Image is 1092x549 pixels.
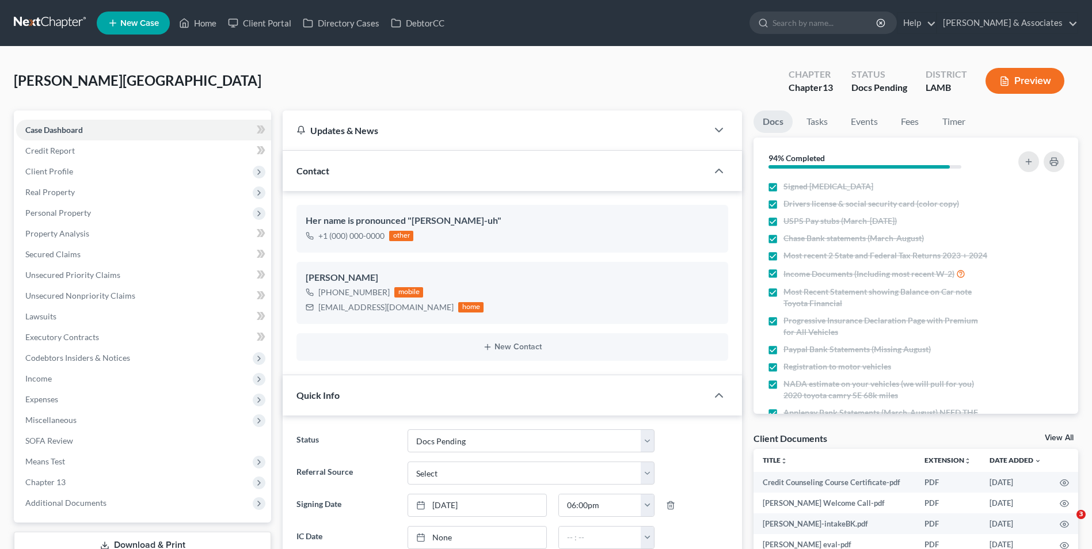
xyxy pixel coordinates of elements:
span: Unsecured Nonpriority Claims [25,291,135,300]
a: Directory Cases [297,13,385,33]
td: PDF [915,493,980,513]
span: Most recent 2 State and Federal Tax Returns 2023 + 2024 [783,250,987,261]
span: Drivers license & social security card (color copy) [783,198,959,209]
a: Help [897,13,936,33]
a: DebtorCC [385,13,450,33]
a: Unsecured Nonpriority Claims [16,285,271,306]
div: other [389,231,413,241]
div: Chapter [789,68,833,81]
span: Real Property [25,187,75,197]
a: Tasks [797,110,837,133]
a: View All [1045,434,1074,442]
span: 13 [823,82,833,93]
a: Property Analysis [16,223,271,244]
span: Lawsuits [25,311,56,321]
button: Preview [986,68,1064,94]
a: Client Portal [222,13,297,33]
a: Fees [892,110,929,133]
span: Paypal Bank Statements (Missing August) [783,344,931,355]
a: Lawsuits [16,306,271,327]
a: None [408,527,546,548]
span: SOFA Review [25,436,73,445]
iframe: Intercom live chat [1053,510,1080,537]
span: Income Documents (Including most recent W-2) [783,268,954,280]
input: Search by name... [773,12,878,33]
span: Chapter 13 [25,477,66,487]
i: expand_more [1034,457,1041,464]
a: Extensionunfold_more [924,456,971,464]
div: Docs Pending [851,81,907,94]
span: Contact [296,165,329,176]
span: Executory Contracts [25,332,99,342]
a: Credit Report [16,140,271,161]
span: Progressive Insurance Declaration Page with Premium for All Vehicles [783,315,987,338]
td: [DATE] [980,513,1051,534]
a: SOFA Review [16,430,271,451]
td: Credit Counseling Course Certificate-pdf [754,472,915,493]
div: [PERSON_NAME] [306,271,719,285]
div: [EMAIL_ADDRESS][DOMAIN_NAME] [318,302,454,313]
span: Credit Report [25,146,75,155]
span: Unsecured Priority Claims [25,270,120,280]
span: Codebtors Insiders & Notices [25,353,130,363]
a: Timer [933,110,975,133]
span: NADA estimate on your vehicles (we will pull for you) 2020 toyota camry SE 68k miles [783,378,987,401]
span: Applepay Bank Statements (March-August) NEED THE MONTHLY TRANSACTIONS CLICK EACH MONTH AND IT SHO... [783,407,987,441]
span: Property Analysis [25,228,89,238]
div: Her name is pronounced "[PERSON_NAME]-uh" [306,214,719,228]
span: Secured Claims [25,249,81,259]
button: New Contact [306,342,719,352]
span: Personal Property [25,208,91,218]
span: Case Dashboard [25,125,83,135]
label: IC Date [291,526,401,549]
a: Titleunfold_more [763,456,787,464]
a: Home [173,13,222,33]
strong: 94% Completed [768,153,825,163]
span: 3 [1076,510,1086,519]
label: Referral Source [291,462,401,485]
a: Secured Claims [16,244,271,265]
a: Events [842,110,887,133]
span: [PERSON_NAME][GEOGRAPHIC_DATA] [14,72,261,89]
td: PDF [915,472,980,493]
div: Updates & News [296,124,694,136]
i: unfold_more [781,457,787,464]
a: Docs [754,110,793,133]
td: [PERSON_NAME]-intakeBK.pdf [754,513,915,534]
a: Executory Contracts [16,327,271,348]
i: unfold_more [964,457,971,464]
span: Client Profile [25,166,73,176]
span: New Case [120,19,159,28]
div: Client Documents [754,432,827,444]
a: Case Dashboard [16,120,271,140]
span: Quick Info [296,390,340,401]
span: Most Recent Statement showing Balance on Car note Toyota Financial [783,286,987,309]
div: +1 (000) 000-0000 [318,230,385,242]
a: Unsecured Priority Claims [16,265,271,285]
td: PDF [915,513,980,534]
div: District [926,68,967,81]
a: [PERSON_NAME] & Associates [937,13,1078,33]
a: [DATE] [408,494,546,516]
div: home [458,302,484,312]
div: [PHONE_NUMBER] [318,287,390,298]
span: Expenses [25,394,58,404]
div: mobile [394,287,423,298]
td: [DATE] [980,472,1051,493]
span: Registration to motor vehicles [783,361,891,372]
span: Additional Documents [25,498,106,508]
div: Chapter [789,81,833,94]
div: Status [851,68,907,81]
span: Means Test [25,456,65,466]
label: Signing Date [291,494,401,517]
label: Status [291,429,401,452]
span: Income [25,373,52,383]
span: Miscellaneous [25,415,77,425]
td: [PERSON_NAME] Welcome Call-pdf [754,493,915,513]
span: Signed [MEDICAL_DATA] [783,181,873,192]
td: [DATE] [980,493,1051,513]
a: Date Added expand_more [990,456,1041,464]
input: -- : -- [559,494,641,516]
input: -- : -- [559,527,641,548]
span: USPS Pay stubs (March-[DATE]) [783,215,897,227]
